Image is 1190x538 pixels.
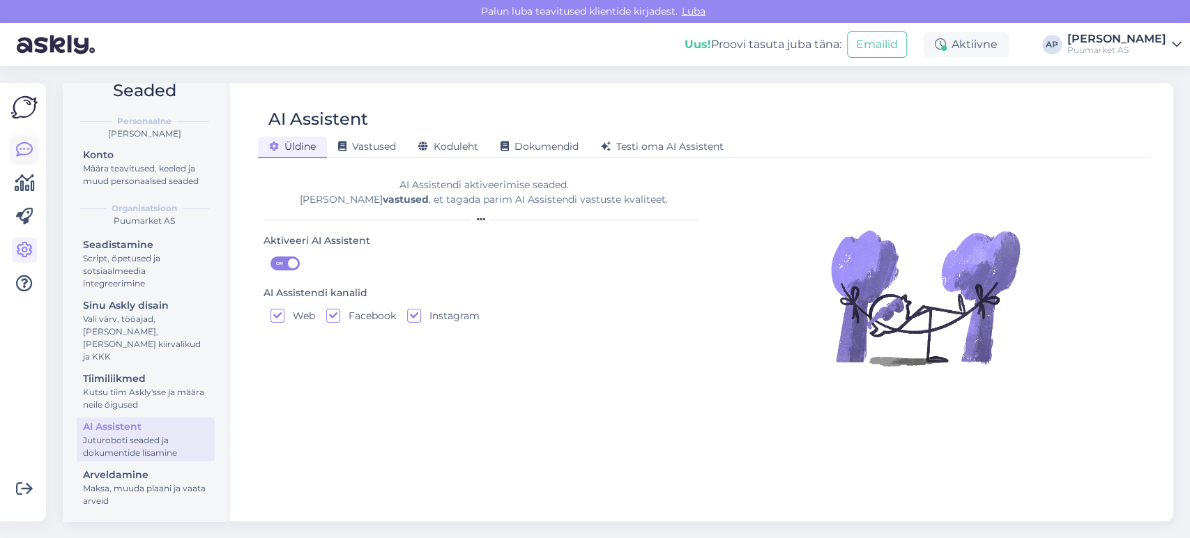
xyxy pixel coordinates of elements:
div: Määra teavitused, keeled ja muud personaalsed seaded [83,162,208,187]
span: Testi oma AI Assistent [601,140,724,153]
a: [PERSON_NAME]Puumarket AS [1067,33,1182,56]
b: Personaalne [117,115,171,128]
div: AI Assistent [268,106,368,132]
div: Script, õpetused ja sotsiaalmeedia integreerimine [83,252,208,290]
b: Uus! [685,38,711,51]
div: Proovi tasuta juba täna: [685,36,841,53]
div: Arveldamine [83,468,208,482]
div: Tiimiliikmed [83,371,208,386]
div: AI Assistent [83,420,208,434]
div: Vali värv, tööajad, [PERSON_NAME], [PERSON_NAME] kiirvalikud ja KKK [83,313,208,363]
a: SeadistamineScript, õpetused ja sotsiaalmeedia integreerimine [77,236,215,292]
img: Askly Logo [11,94,38,121]
div: Sinu Askly disain [83,298,208,313]
div: [PERSON_NAME] [1067,33,1166,45]
div: [PERSON_NAME] [74,128,215,140]
span: ON [271,257,288,270]
img: Illustration [827,200,1023,395]
span: Vastused [338,140,396,153]
div: AI Assistendi aktiveerimise seaded. [PERSON_NAME] , et tagada parim AI Assistendi vastuste kvalit... [264,178,705,207]
button: Emailid [847,31,907,58]
span: Üldine [269,140,316,153]
label: Web [284,309,315,323]
div: Puumarket AS [74,215,215,227]
div: AP [1042,35,1062,54]
label: Instagram [421,309,480,323]
label: Facebook [340,309,396,323]
div: Kutsu tiim Askly'sse ja määra neile õigused [83,386,208,411]
div: Konto [83,148,208,162]
div: Juturoboti seaded ja dokumentide lisamine [83,434,208,459]
a: ArveldamineMaksa, muuda plaani ja vaata arveid [77,466,215,509]
div: Aktiveeri AI Assistent [264,233,370,249]
a: KontoMäära teavitused, keeled ja muud personaalsed seaded [77,146,215,190]
div: AI Assistendi kanalid [264,286,367,301]
a: Sinu Askly disainVali värv, tööajad, [PERSON_NAME], [PERSON_NAME] kiirvalikud ja KKK [77,296,215,365]
span: Dokumendid [501,140,579,153]
h2: Seaded [74,77,215,104]
div: Puumarket AS [1067,45,1166,56]
b: vastused [383,193,429,206]
a: TiimiliikmedKutsu tiim Askly'sse ja määra neile õigused [77,369,215,413]
div: Seadistamine [83,238,208,252]
span: Koduleht [418,140,478,153]
a: AI AssistentJuturoboti seaded ja dokumentide lisamine [77,417,215,461]
div: Aktiivne [924,32,1009,57]
div: Maksa, muuda plaani ja vaata arveid [83,482,208,507]
b: Organisatsioon [112,202,177,215]
span: Luba [678,5,710,17]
